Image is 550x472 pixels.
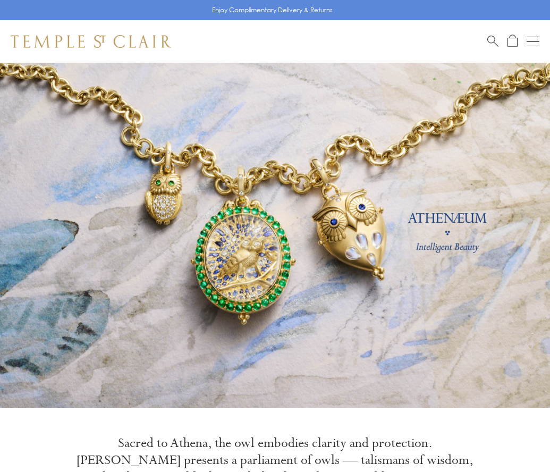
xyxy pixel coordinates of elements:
a: Open Shopping Bag [507,35,518,48]
a: Search [487,35,498,48]
img: Temple St. Clair [11,35,171,48]
p: Enjoy Complimentary Delivery & Returns [212,5,333,15]
button: Open navigation [527,35,539,48]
